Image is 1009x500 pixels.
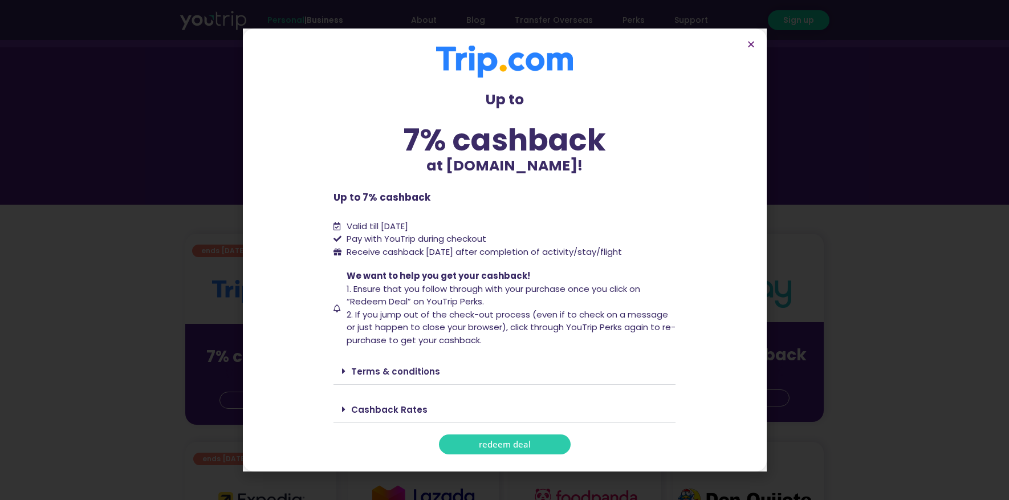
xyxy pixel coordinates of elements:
span: redeem deal [479,440,531,449]
a: Terms & conditions [351,365,440,377]
a: Close [747,40,755,48]
a: Cashback Rates [351,404,428,416]
span: 1. Ensure that you follow through with your purchase once you click on “Redeem Deal” on YouTrip P... [347,283,640,308]
div: Cashback Rates [333,396,676,423]
p: Up to [333,89,676,111]
span: 2. If you jump out of the check-out process (even if to check on a message or just happen to clos... [347,308,676,346]
p: at [DOMAIN_NAME]! [333,155,676,177]
div: 7% cashback [333,125,676,155]
div: Terms & conditions [333,358,676,385]
span: Receive cashback [DATE] after completion of activity/stay/flight [347,246,622,258]
span: We want to help you get your cashback! [347,270,530,282]
a: redeem deal [439,434,571,454]
span: Pay with YouTrip during checkout [344,233,486,246]
span: Valid till [DATE] [347,220,408,232]
b: Up to 7% cashback [333,190,430,204]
